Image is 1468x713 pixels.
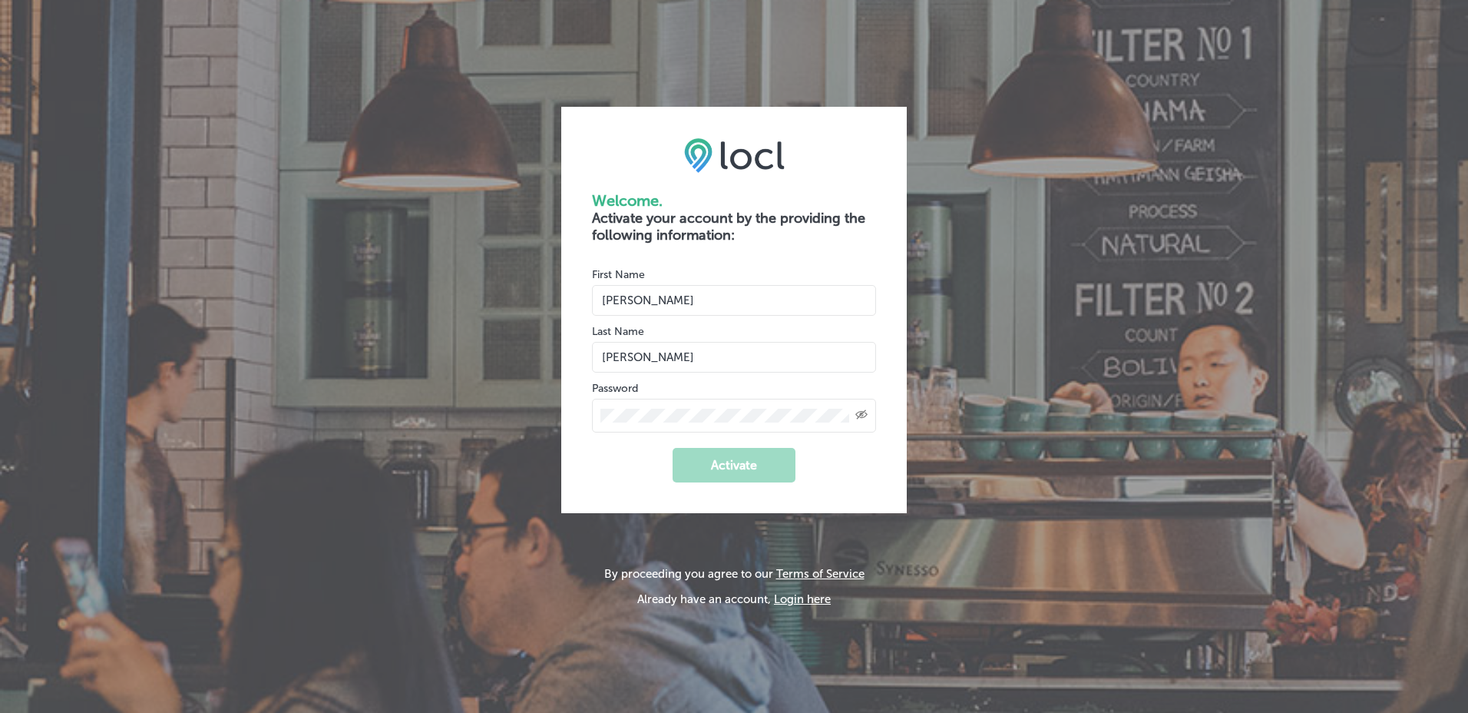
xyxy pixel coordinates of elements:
h1: Welcome. [592,191,876,210]
img: LOCL logo [684,138,785,173]
button: Activate [673,448,795,483]
button: Login here [774,592,831,606]
h2: Activate your account by the providing the following information: [592,210,876,244]
label: First Name [592,268,645,281]
a: Terms of Service [776,567,865,581]
label: Last Name [592,325,644,338]
span: Toggle password visibility [855,409,868,423]
p: By proceeding you agree to our [604,567,865,581]
p: Already have an account, [604,592,865,606]
label: Password [592,382,638,395]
